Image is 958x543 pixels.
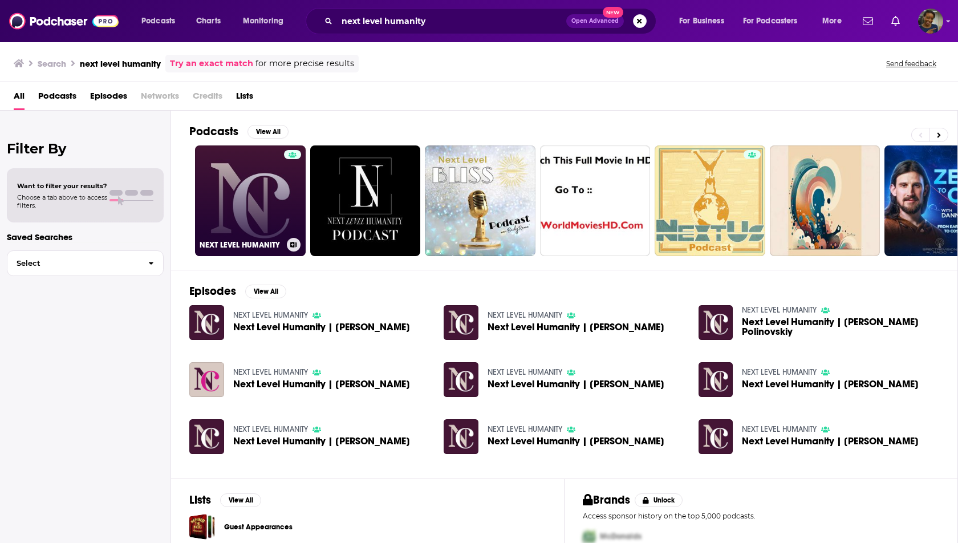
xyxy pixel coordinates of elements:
[488,310,562,320] a: NEXT LEVEL HUMANITY
[196,13,221,29] span: Charts
[742,436,919,446] a: Next Level Humanity | Dr John Demartini
[247,125,289,139] button: View All
[189,514,215,540] a: Guest Appearances
[38,87,76,110] a: Podcasts
[488,322,664,332] span: Next Level Humanity | [PERSON_NAME]
[14,87,25,110] a: All
[7,260,139,267] span: Select
[742,424,817,434] a: NEXT LEVEL HUMANITY
[235,12,298,30] button: open menu
[189,284,236,298] h2: Episodes
[337,12,566,30] input: Search podcasts, credits, & more...
[220,493,261,507] button: View All
[189,493,211,507] h2: Lists
[90,87,127,110] a: Episodes
[189,12,228,30] a: Charts
[141,13,175,29] span: Podcasts
[699,419,733,454] img: Next Level Humanity | Dr John Demartini
[7,140,164,157] h2: Filter By
[9,10,119,32] img: Podchaser - Follow, Share and Rate Podcasts
[699,362,733,397] a: Next Level Humanity | Christine Gould
[7,232,164,242] p: Saved Searches
[742,379,919,389] span: Next Level Humanity | [PERSON_NAME]
[255,57,354,70] span: for more precise results
[742,367,817,377] a: NEXT LEVEL HUMANITY
[224,521,293,533] a: Guest Appearances
[233,379,410,389] a: Next Level Humanity | Noelle
[195,145,306,256] a: NEXT LEVEL HUMANITY
[583,512,939,520] p: Access sponsor history on the top 5,000 podcasts.
[671,12,738,30] button: open menu
[189,124,238,139] h2: Podcasts
[133,12,190,30] button: open menu
[170,57,253,70] a: Try an exact match
[742,317,939,337] a: Next Level Humanity | Adam Yitzchark Polinovskiy
[444,362,478,397] img: Next Level Humanity | David Berg
[245,285,286,298] button: View All
[17,182,107,190] span: Want to filter your results?
[189,124,289,139] a: PodcastsView All
[488,322,664,332] a: Next Level Humanity | Fiona Miller
[189,305,224,340] img: Next Level Humanity | Nick Sarafa
[742,317,939,337] span: Next Level Humanity | [PERSON_NAME] Polinovskiy
[17,193,107,209] span: Choose a tab above to access filters.
[316,8,667,34] div: Search podcasts, credits, & more...
[488,379,664,389] span: Next Level Humanity | [PERSON_NAME]
[233,367,308,377] a: NEXT LEVEL HUMANITY
[603,7,623,18] span: New
[444,305,478,340] img: Next Level Humanity | Fiona Miller
[679,13,724,29] span: For Business
[233,436,410,446] a: Next Level Humanity | Abraham Loeb
[736,12,814,30] button: open menu
[918,9,943,34] span: Logged in as sabrinajohnson
[814,12,856,30] button: open menu
[236,87,253,110] span: Lists
[742,379,919,389] a: Next Level Humanity | Christine Gould
[189,419,224,454] img: Next Level Humanity | Abraham Loeb
[488,379,664,389] a: Next Level Humanity | David Berg
[918,9,943,34] button: Show profile menu
[600,532,642,541] span: McDonalds
[189,284,286,298] a: EpisodesView All
[233,424,308,434] a: NEXT LEVEL HUMANITY
[233,322,410,332] span: Next Level Humanity | [PERSON_NAME]
[822,13,842,29] span: More
[742,305,817,315] a: NEXT LEVEL HUMANITY
[742,436,919,446] span: Next Level Humanity | [PERSON_NAME]
[193,87,222,110] span: Credits
[243,13,283,29] span: Monitoring
[189,493,261,507] a: ListsView All
[488,436,664,446] a: Next Level Humanity | Justin Breen
[141,87,179,110] span: Networks
[699,305,733,340] img: Next Level Humanity | Adam Yitzchark Polinovskiy
[488,424,562,434] a: NEXT LEVEL HUMANITY
[7,250,164,276] button: Select
[233,310,308,320] a: NEXT LEVEL HUMANITY
[858,11,878,31] a: Show notifications dropdown
[38,58,66,69] h3: Search
[233,322,410,332] a: Next Level Humanity | Nick Sarafa
[80,58,161,69] h3: next level humanity
[635,493,683,507] button: Unlock
[566,14,624,28] button: Open AdvancedNew
[883,59,940,68] button: Send feedback
[189,362,224,397] img: Next Level Humanity | Noelle
[233,436,410,446] span: Next Level Humanity | [PERSON_NAME]
[233,379,410,389] span: Next Level Humanity | [PERSON_NAME]
[918,9,943,34] img: User Profile
[743,13,798,29] span: For Podcasters
[887,11,904,31] a: Show notifications dropdown
[571,18,619,24] span: Open Advanced
[444,419,478,454] img: Next Level Humanity | Justin Breen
